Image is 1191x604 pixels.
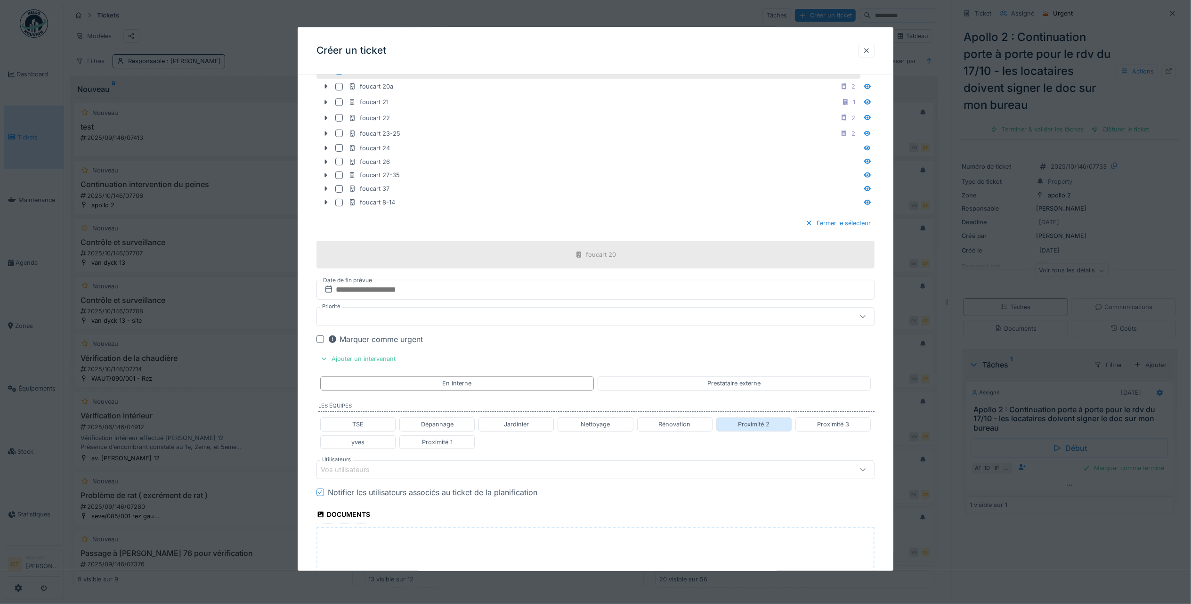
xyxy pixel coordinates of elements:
[586,250,616,259] div: foucart 20
[707,379,761,388] div: Prestataire externe
[802,217,875,229] div: Fermer le sélecteur
[348,129,400,138] div: foucart 23-25
[328,487,537,498] div: Notifier les utilisateurs associés au ticket de la planification
[348,171,400,180] div: foucart 27-35
[348,157,390,166] div: foucart 26
[316,45,386,57] h3: Créer un ticket
[581,420,610,429] div: Nettoyage
[504,420,529,429] div: Jardinier
[817,420,849,429] div: Proximité 3
[351,437,365,446] div: yves
[851,82,855,91] div: 2
[348,113,390,122] div: foucart 22
[348,66,390,75] div: foucart 20
[316,352,399,365] div: Ajouter un intervenant
[348,98,389,106] div: foucart 21
[442,379,471,388] div: En interne
[853,98,855,106] div: 1
[320,456,353,464] label: Utilisateurs
[422,437,453,446] div: Proximité 1
[328,334,423,345] div: Marquer comme urgent
[738,420,770,429] div: Proximité 2
[851,66,855,75] div: 4
[320,302,342,310] label: Priorité
[851,113,855,122] div: 2
[352,420,364,429] div: TSE
[851,129,855,138] div: 2
[348,184,389,193] div: foucart 37
[322,275,373,286] label: Date de fin prévue
[348,143,390,152] div: foucart 24
[421,420,454,429] div: Dépannage
[318,401,875,412] label: Les équipes
[316,507,370,523] div: Documents
[348,82,393,91] div: foucart 20a
[321,465,383,475] div: Vos utilisateurs
[659,420,691,429] div: Rénovation
[348,198,395,207] div: foucart 8-14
